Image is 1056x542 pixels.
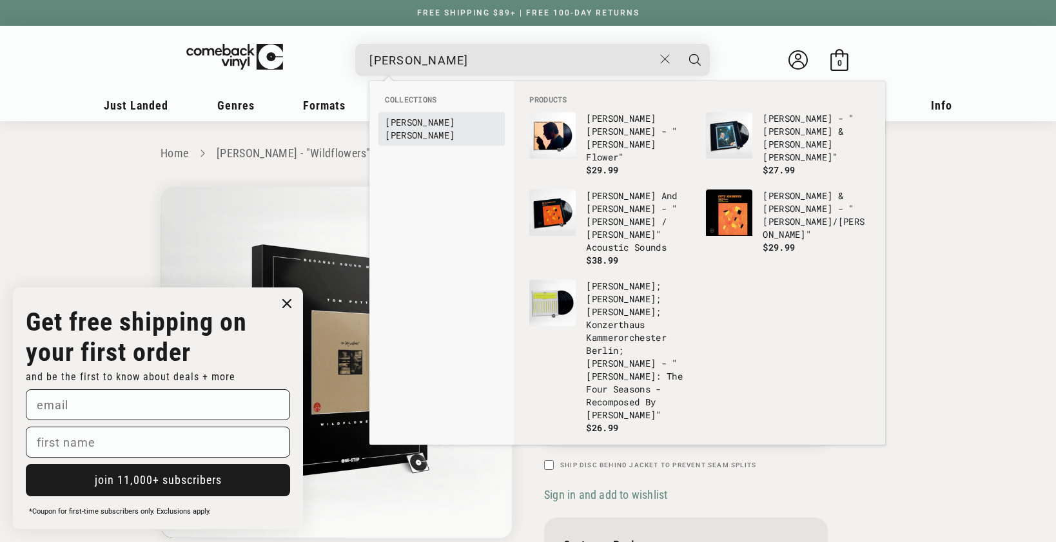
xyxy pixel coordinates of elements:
[161,144,895,163] nav: breadcrumbs
[706,112,870,177] a: Frank Sinatra - "Francis Albert Sinatra & Antonio Carlos Jobim" [PERSON_NAME] - "[PERSON_NAME] &[...
[586,164,618,176] span: $29.99
[26,371,235,383] span: and be the first to know about deals + more
[706,112,752,159] img: Frank Sinatra - "Francis Albert Sinatra & Antonio Carlos Jobim"
[544,488,667,501] span: Sign in and add to wishlist
[26,464,290,496] button: join 11,000+ subscribers
[837,58,842,68] span: 0
[931,99,952,112] span: Info
[217,146,531,160] a: [PERSON_NAME] - "Wildflowers" Because Sound Matters One-Step
[217,99,255,112] span: Genres
[586,421,618,434] span: $26.99
[277,294,297,313] button: Close dialog
[378,94,505,112] li: Collections
[763,164,795,176] span: $27.99
[706,189,870,254] a: Getz & Gilberto - "Getz/Gilberto" [PERSON_NAME] & [PERSON_NAME] - "[PERSON_NAME]/[PERSON_NAME]" $...
[385,116,498,142] a: [PERSON_NAME][PERSON_NAME]
[654,45,678,73] button: Close
[706,189,752,236] img: Getz & Gilberto - "Getz/Gilberto"
[26,307,247,367] strong: Get free shipping on your first order
[355,44,710,76] div: Search
[699,106,876,183] li: products: Frank Sinatra - "Francis Albert Sinatra & Antonio Carlos Jobim"
[679,44,711,76] button: Search
[523,273,699,441] li: products: Max Richter; Vivaldi; Daniel Hope; Konzerthaus Kammerorchester Berlin; André de Ridder ...
[523,94,876,106] li: Products
[586,280,693,421] p: [PERSON_NAME]; [PERSON_NAME]; [PERSON_NAME]; Konzerthaus Kammerorchester Berlin; [PERSON_NAME] - ...
[104,99,168,112] span: Just Landed
[404,8,652,17] a: FREE SHIPPING $89+ | FREE 100-DAY RETURNS
[303,99,346,112] span: Formats
[586,254,618,266] span: $38.99
[560,460,756,470] label: Ship Disc Behind Jacket To Prevent Seam Splits
[544,487,671,502] button: Sign in and add to wishlist
[529,280,693,434] a: Max Richter; Vivaldi; Daniel Hope; Konzerthaus Kammerorchester Berlin; André de Ridder - "Vivaldi...
[529,189,693,267] a: Stan Getz And Joao Gilberto - "Getz / Gilberto" Acoustic Sounds [PERSON_NAME] And [PERSON_NAME] -...
[26,427,290,458] input: first name
[523,183,699,273] li: products: Stan Getz And Joao Gilberto - "Getz / Gilberto" Acoustic Sounds
[699,183,876,260] li: products: Getz & Gilberto - "Getz/Gilberto"
[29,507,211,516] span: *Coupon for first-time subscribers only. Exclusions apply.
[523,106,699,183] li: products: Antonio Carlos Jobim - "Stone Flower"
[763,138,832,150] b: [PERSON_NAME]
[514,81,885,445] div: Products
[763,241,795,253] span: $29.99
[586,189,693,254] p: [PERSON_NAME] And [PERSON_NAME] - "[PERSON_NAME] / [PERSON_NAME]" Acoustic Sounds
[763,189,870,241] p: [PERSON_NAME] & [PERSON_NAME] - "[PERSON_NAME]/[PERSON_NAME]"
[369,81,514,152] div: Collections
[26,389,290,420] input: email
[378,112,505,146] li: collections: Antonio Carlos Jobim
[529,280,576,326] img: Max Richter; Vivaldi; Daniel Hope; Konzerthaus Kammerorchester Berlin; André de Ridder - "Vivaldi...
[529,112,693,177] a: Antonio Carlos Jobim - "Stone Flower" [PERSON_NAME][PERSON_NAME] - "[PERSON_NAME] Flower" $29.99
[529,112,576,159] img: Antonio Carlos Jobim - "Stone Flower"
[529,189,576,236] img: Stan Getz And Joao Gilberto - "Getz / Gilberto" Acoustic Sounds
[385,116,455,128] b: [PERSON_NAME]
[763,112,870,164] p: [PERSON_NAME] - "[PERSON_NAME] & [PERSON_NAME]"
[369,47,654,73] input: When autocomplete results are available use up and down arrows to review and enter to select
[586,112,693,164] p: [PERSON_NAME] - "[PERSON_NAME] Flower"
[586,112,656,124] b: [PERSON_NAME]
[161,146,188,160] a: Home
